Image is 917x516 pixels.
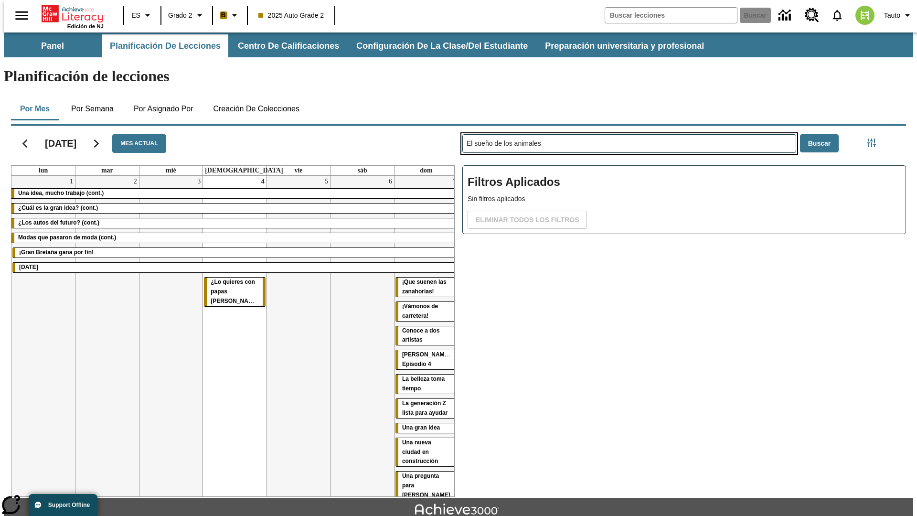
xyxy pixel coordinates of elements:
a: sábado [355,166,369,175]
td: 5 de septiembre de 2025 [267,176,331,505]
span: Conoce a dos artistas [402,327,440,344]
a: 3 de septiembre de 2025 [195,176,203,187]
span: Edición de NJ [67,23,104,29]
button: Por mes [11,97,59,120]
a: 2 de septiembre de 2025 [132,176,139,187]
div: ¡Vámonos de carretera! [395,302,457,321]
button: Por semana [64,97,121,120]
div: ¿Los autos del futuro? (cont.) [11,218,458,228]
span: ¡Vámonos de carretera! [402,303,438,319]
span: ¿Cuál es la gran idea? (cont.) [18,204,98,211]
span: La belleza toma tiempo [402,376,445,392]
a: lunes [37,166,50,175]
button: Preparación universitaria y profesional [537,34,712,57]
td: 1 de septiembre de 2025 [11,176,75,505]
button: Creación de colecciones [205,97,307,120]
button: Support Offline [29,494,97,516]
div: Calendario [3,122,455,497]
div: La generación Z lista para ayudar [395,399,457,418]
button: Centro de calificaciones [230,34,347,57]
span: Tauto [884,11,900,21]
a: 5 de septiembre de 2025 [323,176,330,187]
a: Centro de información [773,2,799,29]
button: Menú lateral de filtros [862,133,881,152]
a: miércoles [164,166,178,175]
span: Una pregunta para Joplin [402,473,450,498]
a: Portada [42,4,104,23]
div: ¡Gran Bretaña gana por fin! [12,248,457,258]
div: ¡Que suenen las zanahorias! [395,278,457,297]
span: ¡Que suenen las zanahorias! [402,279,447,295]
button: Boost El color de la clase es anaranjado claro. Cambiar el color de la clase. [216,7,244,24]
div: Subbarra de navegación [4,34,713,57]
button: Escoja un nuevo avatar [850,3,880,28]
input: Buscar campo [605,8,737,23]
span: B [221,9,226,21]
div: La belleza toma tiempo [395,375,457,394]
td: 4 de septiembre de 2025 [203,176,267,505]
button: Seguir [84,131,108,156]
a: 6 de septiembre de 2025 [387,176,394,187]
a: 1 de septiembre de 2025 [68,176,75,187]
span: Grado 2 [168,11,192,21]
span: Día del Trabajo [19,264,38,270]
span: Support Offline [48,502,90,508]
button: Perfil/Configuración [880,7,917,24]
span: 2025 Auto Grade 2 [258,11,324,21]
a: viernes [292,166,304,175]
div: Una pregunta para Joplin [395,472,457,500]
div: Buscar [455,122,906,497]
span: ES [131,11,140,21]
button: Mes actual [112,134,166,153]
a: jueves [203,166,285,175]
img: avatar image [855,6,874,25]
button: Por asignado por [126,97,201,120]
div: ¿Cuál es la gran idea? (cont.) [11,204,458,213]
h2: [DATE] [45,138,76,149]
input: Buscar lecciones [463,135,796,152]
span: Una nueva ciudad en construcción [402,439,438,465]
span: Una idea, mucho trabajo (cont.) [18,190,104,196]
td: 2 de septiembre de 2025 [75,176,139,505]
a: Notificaciones [825,3,850,28]
p: Sin filtros aplicados [468,194,901,204]
button: Planificación de lecciones [102,34,228,57]
button: Configuración de la clase/del estudiante [349,34,535,57]
button: Lenguaje: ES, Selecciona un idioma [127,7,158,24]
span: Una gran idea [402,424,440,431]
a: Centro de recursos, Se abrirá en una pestaña nueva. [799,2,825,28]
a: domingo [418,166,434,175]
div: Subbarra de navegación [4,32,913,57]
a: 7 de septiembre de 2025 [451,176,458,187]
button: Abrir el menú lateral [8,1,36,30]
div: Una nueva ciudad en construcción [395,438,457,467]
span: Elena Menope: Episodio 4 [402,351,452,367]
td: 6 de septiembre de 2025 [331,176,395,505]
a: 4 de septiembre de 2025 [259,176,267,187]
div: Una idea, mucho trabajo (cont.) [11,189,458,198]
a: martes [99,166,115,175]
span: ¿Los autos del futuro? (cont.) [18,219,99,226]
button: Buscar [800,134,839,153]
div: Modas que pasaron de moda (cont.) [11,233,458,243]
span: ¿Lo quieres con papas fritas? [211,279,262,304]
button: Panel [5,34,100,57]
button: Regresar [13,131,37,156]
div: Portada [42,3,104,29]
span: ¡Gran Bretaña gana por fin! [19,249,94,256]
button: Grado: Grado 2, Elige un grado [164,7,209,24]
div: Conoce a dos artistas [395,326,457,345]
div: Filtros Aplicados [462,165,906,234]
h1: Planificación de lecciones [4,67,913,85]
div: Día del Trabajo [12,263,457,272]
span: Modas que pasaron de moda (cont.) [18,234,116,241]
div: Una gran idea [395,423,457,433]
td: 3 de septiembre de 2025 [139,176,203,505]
td: 7 de septiembre de 2025 [394,176,458,505]
div: Elena Menope: Episodio 4 [395,350,457,369]
div: ¿Lo quieres con papas fritas? [204,278,266,306]
span: La generación Z lista para ayudar [402,400,448,416]
h2: Filtros Aplicados [468,171,901,194]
